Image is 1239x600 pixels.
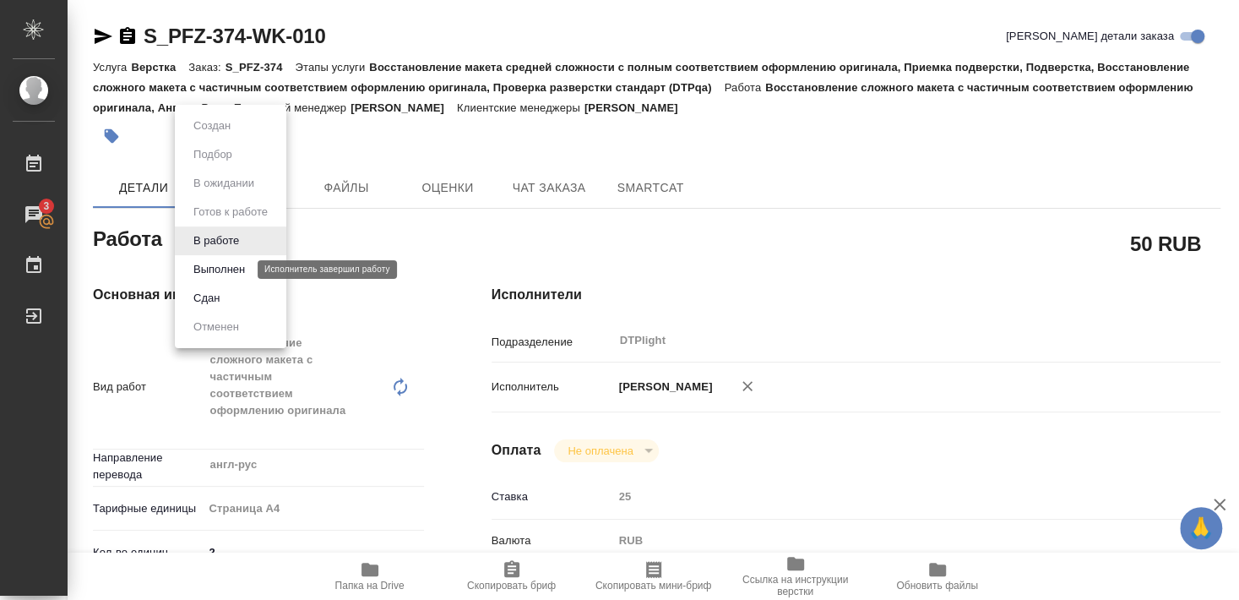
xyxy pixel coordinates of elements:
button: Готов к работе [188,203,273,221]
button: Отменен [188,318,244,336]
button: Создан [188,117,236,135]
button: Выполнен [188,260,250,279]
button: В ожидании [188,174,259,193]
button: Подбор [188,145,237,164]
button: Сдан [188,289,225,308]
button: В работе [188,232,244,250]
